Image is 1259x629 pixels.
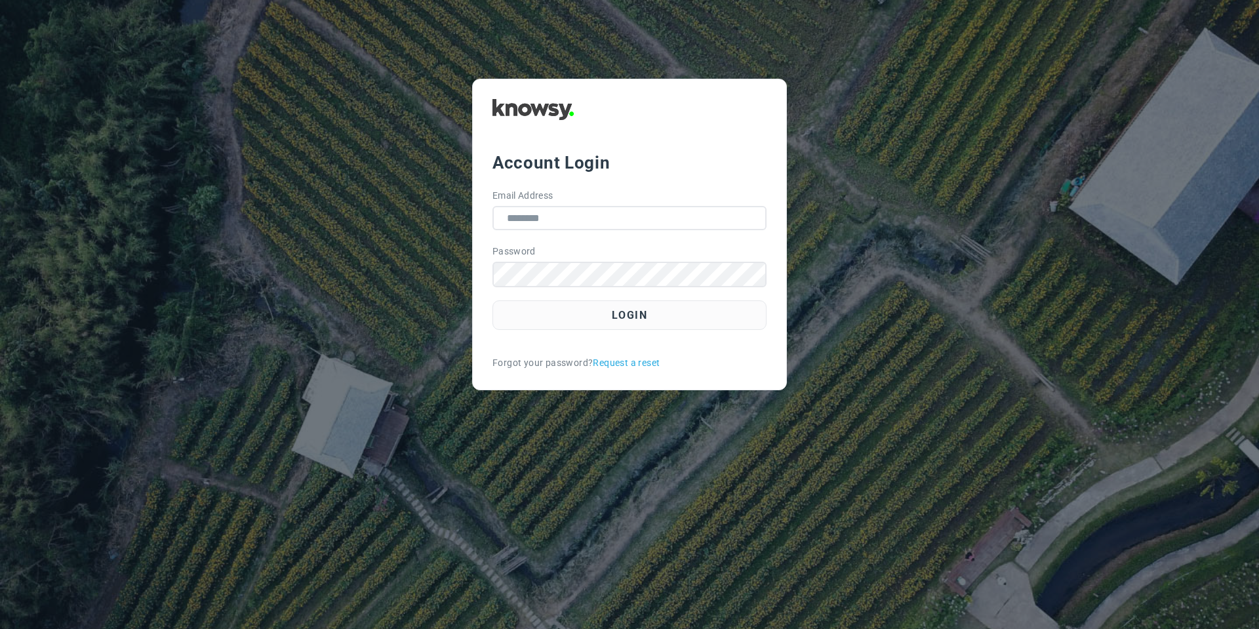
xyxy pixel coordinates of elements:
[492,189,553,203] label: Email Address
[492,245,536,258] label: Password
[492,151,767,174] div: Account Login
[492,356,767,370] div: Forgot your password?
[492,300,767,330] button: Login
[593,356,660,370] a: Request a reset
